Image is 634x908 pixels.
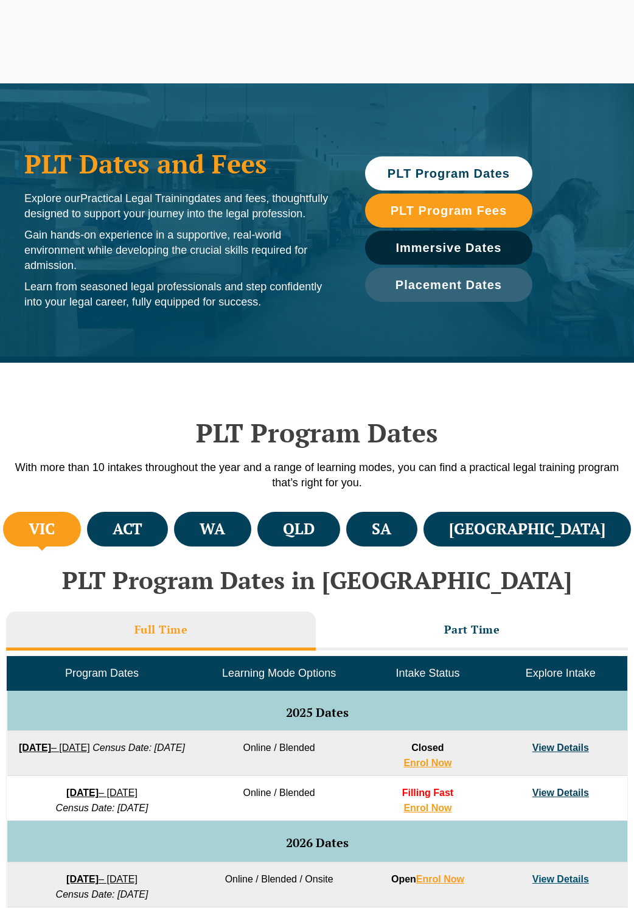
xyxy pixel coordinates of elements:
h2: PLT Program Dates [12,417,622,448]
p: Explore our dates and fees, thoughtfully designed to support your journey into the legal profession. [24,191,341,222]
p: Learn from seasoned legal professionals and step confidently into your legal career, fully equipp... [24,279,341,310]
strong: Open [391,874,464,884]
h3: Full Time [134,623,188,637]
a: View Details [532,742,589,753]
a: [DATE]– [DATE] [66,788,138,798]
strong: [DATE] [19,742,51,753]
a: View Details [532,788,589,798]
td: Online / Blended [197,776,361,821]
strong: [DATE] [66,874,99,884]
span: Learning Mode Options [222,667,336,679]
span: Filling Fast [402,788,453,798]
span: Closed [411,742,444,753]
span: Program Dates [65,667,139,679]
a: View Details [532,874,589,884]
h4: ACT [113,519,142,539]
span: Practical Legal Training [80,192,194,204]
span: 2025 Dates [286,704,349,721]
a: Enrol Now [403,758,451,768]
a: Immersive Dates [365,231,532,265]
a: [DATE]– [DATE] [66,874,138,884]
a: Enrol Now [416,874,464,884]
span: 2026 Dates [286,834,349,851]
a: [DATE]– [DATE] [19,742,90,753]
h4: [GEOGRAPHIC_DATA] [449,519,605,539]
h1: PLT Dates and Fees [24,148,341,179]
a: PLT Program Fees [365,194,532,228]
em: Census Date: [DATE] [56,803,148,813]
span: Intake Status [395,667,459,679]
a: Placement Dates [365,268,532,302]
strong: [DATE] [66,788,99,798]
span: Placement Dates [395,279,502,291]
h3: Part Time [444,623,500,637]
a: Enrol Now [403,803,451,813]
em: Census Date: [DATE] [56,889,148,899]
td: Online / Blended / Onsite [197,862,361,907]
p: With more than 10 intakes throughout the year and a range of learning modes, you can find a pract... [12,460,622,491]
span: PLT Program Fees [391,204,507,217]
a: PLT Program Dates [365,156,532,190]
h4: SA [372,519,391,539]
h4: VIC [29,519,55,539]
h4: QLD [283,519,315,539]
span: PLT Program Dates [388,167,510,180]
em: Census Date: [DATE] [92,742,185,753]
span: Immersive Dates [395,242,501,254]
td: Online / Blended [197,731,361,776]
span: Explore Intake [526,667,596,679]
p: Gain hands-on experience in a supportive, real-world environment while developing the crucial ski... [24,228,341,273]
h4: WA [200,519,225,539]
